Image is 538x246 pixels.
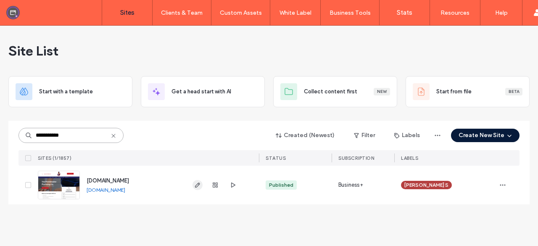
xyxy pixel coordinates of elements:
[161,9,203,16] label: Clients & Team
[374,88,390,95] div: New
[345,129,383,142] button: Filter
[87,177,129,184] a: [DOMAIN_NAME]
[440,9,469,16] label: Resources
[387,129,427,142] button: Labels
[220,9,262,16] label: Custom Assets
[436,87,472,96] span: Start from file
[304,87,357,96] span: Collect content first
[19,6,36,13] span: Help
[38,155,71,161] span: SITES (1/1857)
[280,9,311,16] label: White Label
[273,76,397,107] div: Collect content firstNew
[401,155,418,161] span: LABELS
[8,42,58,59] span: Site List
[495,9,508,16] label: Help
[406,76,530,107] div: Start from fileBeta
[39,87,93,96] span: Start with a template
[171,87,231,96] span: Get a head start with AI
[451,129,520,142] button: Create New Site
[505,88,522,95] div: Beta
[330,9,371,16] label: Business Tools
[397,9,412,16] label: Stats
[338,155,374,161] span: SUBSCRIPTION
[120,9,134,16] label: Sites
[404,181,448,189] span: [PERSON_NAME] S
[87,187,125,193] a: [DOMAIN_NAME]
[338,181,363,189] span: Business+
[269,129,342,142] button: Created (Newest)
[269,181,293,189] div: Published
[141,76,265,107] div: Get a head start with AI
[8,76,132,107] div: Start with a template
[266,155,286,161] span: STATUS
